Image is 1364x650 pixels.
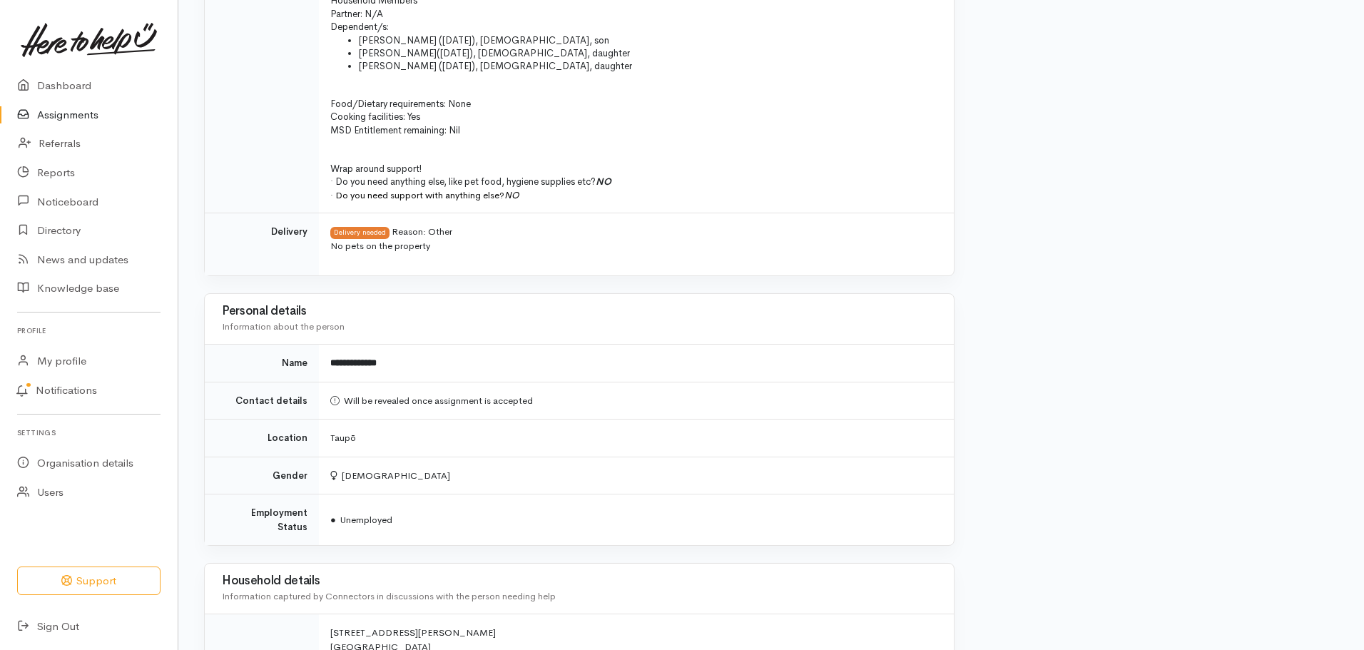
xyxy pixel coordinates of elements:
[330,514,392,526] span: Unemployed
[222,320,345,332] span: Information about the person
[330,21,389,33] span: Dependent/s:
[330,163,422,175] span: Wrap around support!
[359,34,609,46] span: [PERSON_NAME] ([DATE]), [DEMOGRAPHIC_DATA], son
[17,567,161,596] button: Support
[205,213,319,276] td: Delivery
[205,494,319,546] td: Employment Status
[330,514,336,526] span: ●
[319,382,954,420] td: Will be revealed once assignment is accepted
[330,469,450,482] span: [DEMOGRAPHIC_DATA]
[330,176,596,188] span: · Do you need anything else, like pet food, hygiene supplies etc?
[205,420,319,457] td: Location
[330,189,504,201] span: · Do you need support with anything else?
[319,420,954,457] td: Taupō
[504,189,519,201] i: NO
[330,98,471,110] span: Food/Dietary requirements: None
[330,124,460,136] span: MSD Entitlement remaining: Nil
[596,176,611,188] i: NO
[359,47,630,59] span: [PERSON_NAME] [DATE]), [DEMOGRAPHIC_DATA], daughter
[330,8,383,20] span: Partner: N/A
[359,60,632,72] span: [PERSON_NAME] ([DATE]), [DEMOGRAPHIC_DATA], daughter
[205,457,319,494] td: Gender
[437,47,440,59] span: (
[17,321,161,340] h6: Profile
[330,111,420,123] span: Cooking facilities: Yes
[17,423,161,442] h6: Settings
[222,590,556,602] span: Information captured by Connectors in discussions with the person needing help
[330,239,937,253] p: No pets on the property
[392,225,452,238] span: Reason: Other
[330,227,390,238] span: Delivery needed
[205,382,319,420] td: Contact details
[222,574,937,588] h3: Household details
[222,305,937,318] h3: Personal details
[205,345,319,382] td: Name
